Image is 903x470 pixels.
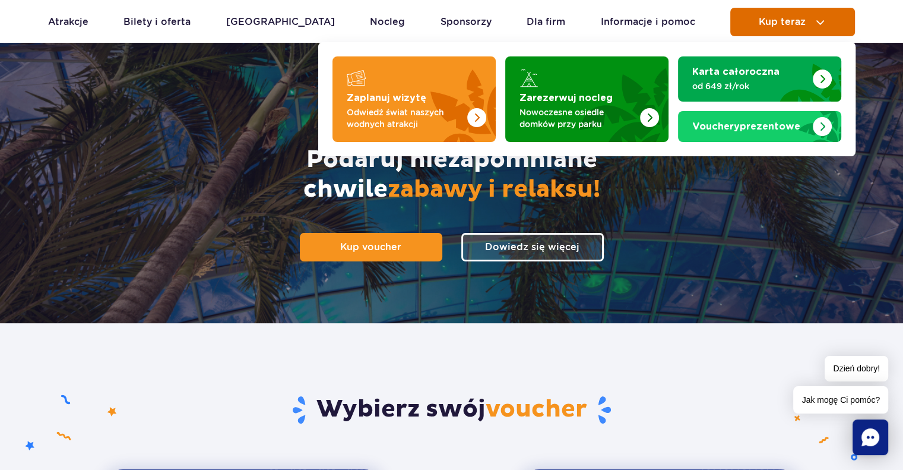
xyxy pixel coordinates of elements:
[70,100,834,131] h1: Vouchery prezentowe
[601,8,695,36] a: Informacje i pomoc
[793,386,888,414] span: Jak mogę Ci pomóc?
[244,145,660,204] h2: Podaruj niezapomniane chwile
[123,8,191,36] a: Bilety i oferta
[825,356,888,381] span: Dzień dobry!
[505,56,668,142] a: Zarezerwuj nocleg
[300,233,442,261] a: Kup voucher
[692,80,808,92] p: od 649 zł/rok
[347,93,426,103] strong: Zaplanuj wizytę
[388,175,600,204] span: zabawy i relaksu!
[347,106,462,130] p: Odwiedź świat naszych wodnych atrakcji
[692,67,780,77] strong: Karta całoroczna
[678,111,841,142] a: Vouchery prezentowe
[104,395,799,425] h2: Wybierz swój
[332,56,496,142] a: Zaplanuj wizytę
[48,8,88,36] a: Atrakcje
[519,106,635,130] p: Nowoczesne osiedle domków przy parku
[527,8,565,36] a: Dla firm
[340,241,401,253] span: Kup voucher
[759,17,806,27] span: Kup teraz
[485,241,579,253] span: Dowiedz się więcej
[853,419,888,455] div: Chat
[730,8,855,36] button: Kup teraz
[692,122,740,131] span: Vouchery
[692,122,800,131] strong: prezentowe
[486,395,587,424] span: voucher
[370,8,405,36] a: Nocleg
[519,93,613,103] strong: Zarezerwuj nocleg
[226,8,335,36] a: [GEOGRAPHIC_DATA]
[678,56,841,102] a: Karta całoroczna
[461,233,604,261] a: Dowiedz się więcej
[441,8,492,36] a: Sponsorzy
